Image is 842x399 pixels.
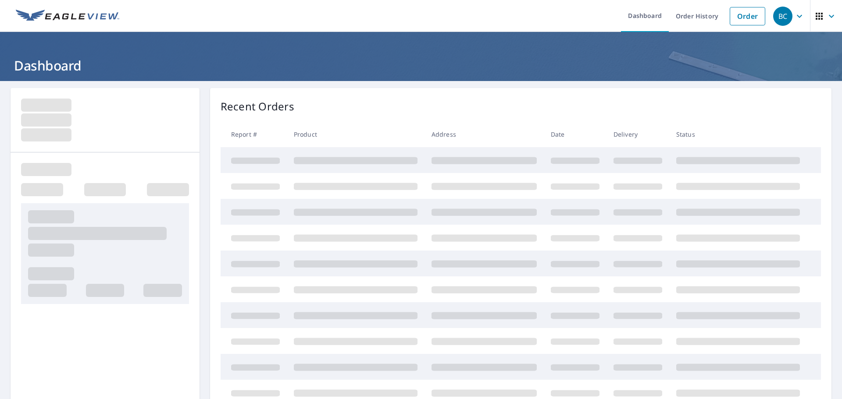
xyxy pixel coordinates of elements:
[221,121,287,147] th: Report #
[669,121,807,147] th: Status
[544,121,607,147] th: Date
[425,121,544,147] th: Address
[730,7,765,25] a: Order
[607,121,669,147] th: Delivery
[287,121,425,147] th: Product
[773,7,792,26] div: BC
[16,10,119,23] img: EV Logo
[11,56,831,74] h1: Dashboard
[221,99,294,114] p: Recent Orders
